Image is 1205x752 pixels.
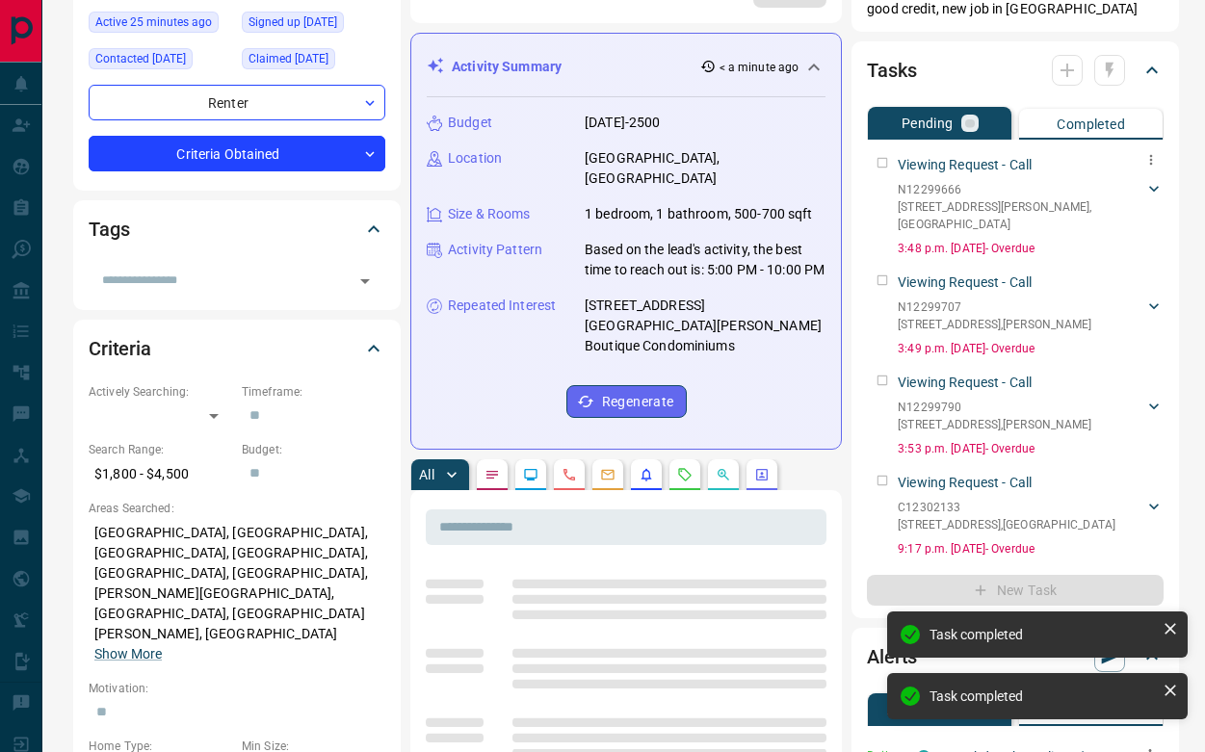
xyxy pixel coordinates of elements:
[898,177,1164,237] div: N12299666[STREET_ADDRESS][PERSON_NAME],[GEOGRAPHIC_DATA]
[898,340,1164,357] p: 3:49 p.m. [DATE] - Overdue
[89,214,129,245] h2: Tags
[89,12,232,39] div: Tue Aug 12 2025
[898,155,1032,175] p: Viewing Request - Call
[448,240,542,260] p: Activity Pattern
[898,298,1091,316] p: N12299707
[585,204,813,224] p: 1 bedroom, 1 bathroom, 500-700 sqft
[898,240,1164,257] p: 3:48 p.m. [DATE] - Overdue
[448,204,531,224] p: Size & Rooms
[485,467,500,482] svg: Notes
[242,12,385,39] div: Tue Jul 15 2025
[898,399,1091,416] p: N12299790
[89,517,385,670] p: [GEOGRAPHIC_DATA], [GEOGRAPHIC_DATA], [GEOGRAPHIC_DATA], [GEOGRAPHIC_DATA], [GEOGRAPHIC_DATA], [G...
[89,458,232,490] p: $1,800 - $4,500
[716,467,731,482] svg: Opportunities
[448,296,556,316] p: Repeated Interest
[89,333,151,364] h2: Criteria
[898,181,1144,198] p: N12299666
[94,644,162,664] button: Show More
[898,516,1115,533] p: [STREET_ADDRESS] , [GEOGRAPHIC_DATA]
[448,113,492,133] p: Budget
[898,473,1032,493] p: Viewing Request - Call
[352,268,379,295] button: Open
[898,316,1091,333] p: [STREET_ADDRESS] , [PERSON_NAME]
[95,13,212,32] span: Active 25 minutes ago
[867,634,1164,680] div: Alerts
[419,468,434,481] p: All
[898,373,1032,393] p: Viewing Request - Call
[249,49,328,68] span: Claimed [DATE]
[585,148,825,189] p: [GEOGRAPHIC_DATA], [GEOGRAPHIC_DATA]
[677,467,693,482] svg: Requests
[523,467,538,482] svg: Lead Browsing Activity
[427,49,825,85] div: Activity Summary< a minute ago
[585,240,825,280] p: Based on the lead's activity, the best time to reach out is: 5:00 PM - 10:00 PM
[1057,117,1125,131] p: Completed
[898,272,1032,293] p: Viewing Request - Call
[898,198,1144,233] p: [STREET_ADDRESS][PERSON_NAME] , [GEOGRAPHIC_DATA]
[89,500,385,517] p: Areas Searched:
[898,295,1164,337] div: N12299707[STREET_ADDRESS],[PERSON_NAME]
[898,540,1164,558] p: 9:17 p.m. [DATE] - Overdue
[585,296,825,356] p: [STREET_ADDRESS][GEOGRAPHIC_DATA][PERSON_NAME] Boutique Condominiums
[562,467,577,482] svg: Calls
[95,49,186,68] span: Contacted [DATE]
[242,383,385,401] p: Timeframe:
[898,495,1164,537] div: C12302133[STREET_ADDRESS],[GEOGRAPHIC_DATA]
[930,627,1155,642] div: Task completed
[89,680,385,697] p: Motivation:
[585,113,660,133] p: [DATE]-2500
[867,47,1164,93] div: Tasks
[89,85,385,120] div: Renter
[600,467,616,482] svg: Emails
[898,499,1115,516] p: C12302133
[754,467,770,482] svg: Agent Actions
[249,13,337,32] span: Signed up [DATE]
[89,48,232,75] div: Wed Jul 16 2025
[89,383,232,401] p: Actively Searching:
[902,117,954,130] p: Pending
[867,55,916,86] h2: Tasks
[452,57,562,77] p: Activity Summary
[930,688,1155,704] div: Task completed
[89,441,232,458] p: Search Range:
[242,48,385,75] div: Wed Jul 16 2025
[89,206,385,252] div: Tags
[867,641,917,672] h2: Alerts
[89,136,385,171] div: Criteria Obtained
[720,59,799,76] p: < a minute ago
[898,395,1164,437] div: N12299790[STREET_ADDRESS],[PERSON_NAME]
[89,325,385,372] div: Criteria
[639,467,654,482] svg: Listing Alerts
[566,385,687,418] button: Regenerate
[448,148,502,169] p: Location
[242,441,385,458] p: Budget:
[898,416,1091,433] p: [STREET_ADDRESS] , [PERSON_NAME]
[898,440,1164,457] p: 3:53 p.m. [DATE] - Overdue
